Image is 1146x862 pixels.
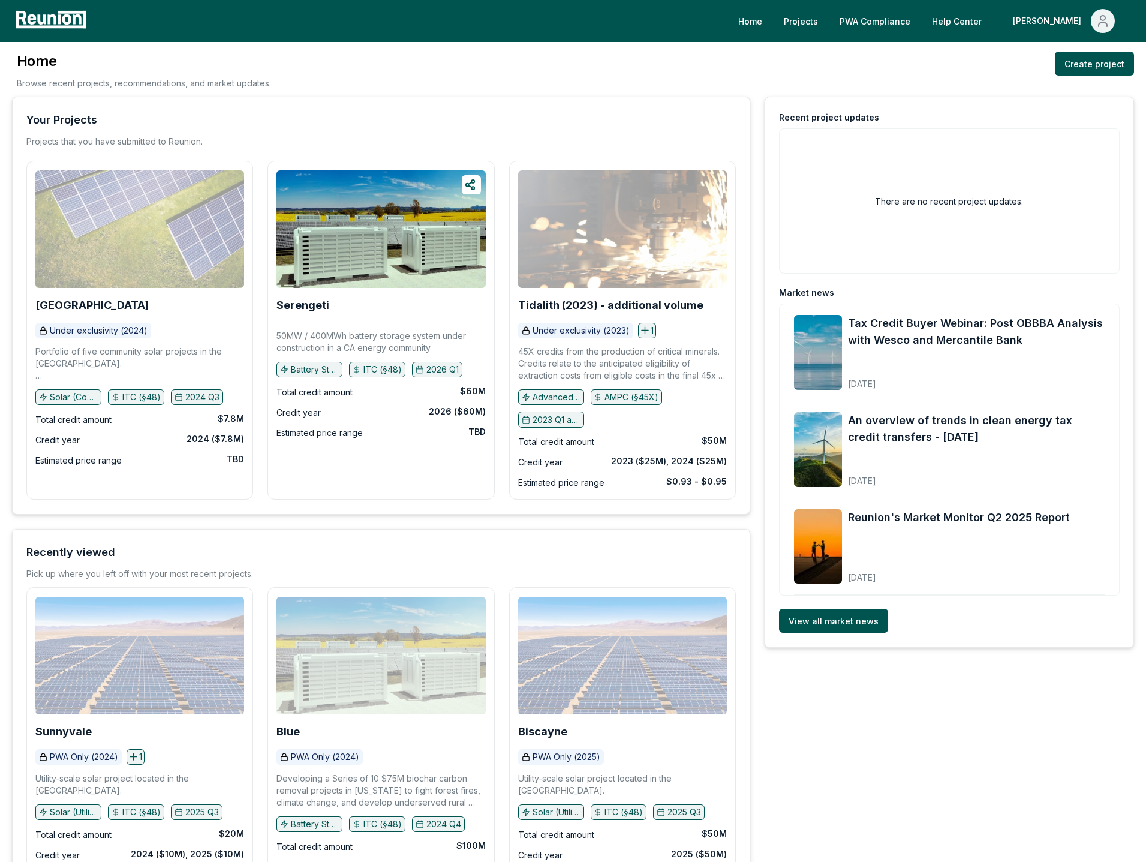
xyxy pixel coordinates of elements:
img: Reunion's Market Monitor Q2 2025 Report [794,509,842,584]
p: Portfolio of five community solar projects in the [GEOGRAPHIC_DATA]. Two projects are being place... [35,346,244,382]
div: Total credit amount [518,828,594,842]
p: 2024 Q4 [426,818,461,830]
div: Pick up where you left off with your most recent projects. [26,568,253,580]
div: $0.93 - $0.95 [666,476,727,488]
div: 2023 ($25M), 2024 ($25M) [611,455,727,467]
p: Battery Storage [291,364,339,376]
div: [DATE] [848,369,1105,390]
a: PWA Compliance [830,9,920,33]
p: ITC (§48) [363,364,402,376]
button: Solar (Community) [35,389,101,405]
button: 2025 Q3 [171,804,222,820]
div: Credit year [276,406,321,420]
div: $100M [456,840,486,852]
p: 2023 Q1 and earlier [533,414,580,426]
div: $60M [460,385,486,397]
a: Help Center [922,9,991,33]
p: Browse recent projects, recommendations, and market updates. [17,77,271,89]
p: Utility-scale solar project located in the [GEOGRAPHIC_DATA]. [518,773,727,797]
div: Estimated price range [518,476,604,490]
button: 2024 Q3 [171,389,223,405]
div: 2026 ($60M) [429,406,486,418]
div: 2025 ($50M) [671,848,727,860]
div: TBD [227,453,244,465]
div: Market news [779,287,834,299]
button: [PERSON_NAME] [1003,9,1124,33]
div: Recently viewed [26,544,115,561]
a: Reunion's Market Monitor Q2 2025 Report [848,509,1070,526]
button: 2026 Q1 [412,362,462,377]
div: 2024 ($10M), 2025 ($10M) [131,848,244,860]
div: [DATE] [848,563,1070,584]
button: Solar (Utility) [35,804,101,820]
div: Total credit amount [276,840,353,854]
div: TBD [468,426,486,438]
div: $20M [219,828,244,840]
p: ITC (§48) [363,818,402,830]
p: Solar (Utility) [533,806,580,818]
p: PWA Only (2024) [50,751,118,763]
button: Battery Storage [276,816,342,832]
p: Solar (Utility) [50,806,98,818]
button: 1 [127,749,145,765]
a: An overview of trends in clean energy tax credit transfers - [DATE] [848,412,1105,446]
p: Developing a Series of 10 $75M biochar carbon removal projects in [US_STATE] to fight forest fire... [276,773,485,809]
p: 50MW / 400MWh battery storage system under construction in a CA energy community [276,330,485,354]
h3: Home [17,52,271,71]
p: PWA Only (2025) [533,751,600,763]
h2: There are no recent project updates. [875,195,1023,208]
p: 45X credits from the production of critical minerals. Credits relate to the anticipated eligibili... [518,346,727,382]
p: Utility-scale solar project located in the [GEOGRAPHIC_DATA]. [35,773,244,797]
a: View all market news [779,609,888,633]
button: 2023 Q1 and earlier [518,412,584,427]
div: Estimated price range [276,426,363,440]
b: Serengeti [276,299,329,311]
a: Tax Credit Buyer Webinar: Post OBBBA Analysis with Wesco and Mercantile Bank [848,315,1105,349]
p: 2026 Q1 [426,364,459,376]
div: Credit year [35,433,80,447]
div: $7.8M [218,413,244,425]
button: Solar (Utility) [518,804,584,820]
p: ITC (§48) [122,806,161,818]
nav: Main [729,9,1134,33]
img: Serengeti [276,170,485,288]
p: 2025 Q3 [185,806,219,818]
p: Advanced manufacturing [533,391,580,403]
img: Tax Credit Buyer Webinar: Post OBBBA Analysis with Wesco and Mercantile Bank [794,315,842,390]
p: Projects that you have submitted to Reunion. [26,136,203,148]
p: PWA Only (2024) [291,751,359,763]
div: Estimated price range [35,453,122,468]
p: Under exclusivity (2024) [50,325,148,337]
div: Total credit amount [35,828,112,842]
p: Battery Storage [291,818,339,830]
img: An overview of trends in clean energy tax credit transfers - August 2025 [794,412,842,487]
p: 2024 Q3 [185,391,219,403]
p: ITC (§48) [122,391,161,403]
button: Battery Storage [276,362,342,377]
div: Total credit amount [35,413,112,427]
p: 2025 Q3 [667,806,701,818]
div: [DATE] [848,466,1105,487]
p: Solar (Community) [50,391,98,403]
button: 2024 Q4 [412,816,465,832]
p: ITC (§48) [604,806,643,818]
div: $50M [702,435,727,447]
button: Advanced manufacturing [518,389,584,405]
div: [PERSON_NAME] [1013,9,1086,33]
p: Under exclusivity (2023) [533,325,630,337]
div: Total credit amount [518,435,594,449]
div: $50M [702,828,727,840]
button: 1 [638,323,656,338]
button: 2025 Q3 [653,804,705,820]
div: Total credit amount [276,385,353,400]
div: Credit year [518,455,563,470]
div: Recent project updates [779,112,879,124]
